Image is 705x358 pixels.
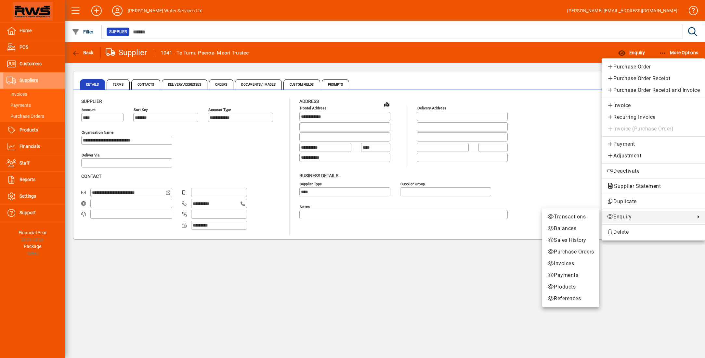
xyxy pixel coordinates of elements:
span: Deactivate [607,167,700,175]
span: Supplier Statement [607,183,664,189]
span: Purchase Order Receipt and Invoice [607,86,700,94]
button: Deactivate supplier [602,165,705,177]
span: Transactions [547,213,594,221]
span: Products [547,283,594,291]
span: Enquiry [607,213,692,221]
span: Recurring Invoice [607,113,700,121]
span: Purchase Order Receipt [607,75,700,82]
span: Duplicate [607,198,700,205]
span: Invoice [607,102,700,109]
span: Invoices [547,260,594,267]
span: Payment [607,140,700,148]
span: Adjustment [607,152,700,160]
span: Delete [607,228,700,236]
span: Purchase Order [607,63,700,71]
span: Balances [547,225,594,232]
span: Purchase Orders [547,248,594,256]
span: Payments [547,271,594,279]
span: Sales History [547,236,594,244]
span: References [547,295,594,302]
